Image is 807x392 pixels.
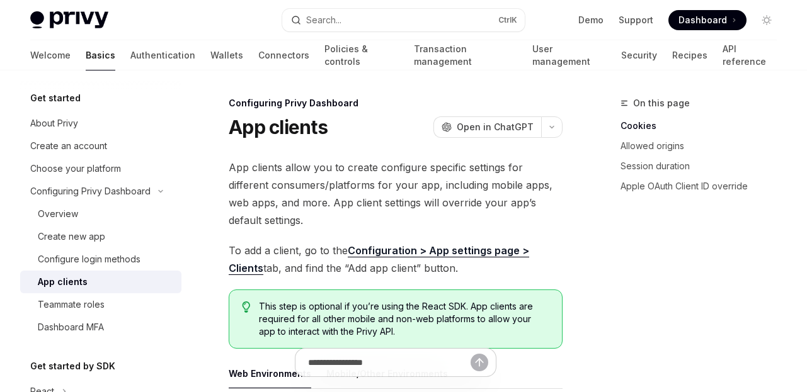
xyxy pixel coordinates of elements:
[20,135,181,157] a: Create an account
[678,14,727,26] span: Dashboard
[471,354,488,371] button: Send message
[259,300,549,338] span: This step is optional if you’re using the React SDK. App clients are required for all other mobil...
[532,40,605,70] a: User management
[38,274,88,289] div: App clients
[30,138,107,154] div: Create an account
[242,301,251,313] svg: Tip
[30,40,71,70] a: Welcome
[229,116,328,138] h1: App clients
[306,13,341,28] div: Search...
[229,97,563,109] div: Configuring Privy Dashboard
[38,320,104,335] div: Dashboard MFA
[457,121,534,133] span: Open in ChatGPT
[578,14,604,26] a: Demo
[38,229,105,244] div: Create new app
[20,248,181,271] a: Configure login methods
[619,14,653,26] a: Support
[324,40,399,70] a: Policies & controls
[621,40,657,70] a: Security
[498,15,517,25] span: Ctrl K
[282,9,524,31] button: Search...CtrlK
[633,96,690,111] span: On this page
[38,206,78,221] div: Overview
[130,40,195,70] a: Authentication
[20,112,181,135] a: About Privy
[30,11,108,29] img: light logo
[433,116,541,138] button: Open in ChatGPT
[20,157,181,180] a: Choose your platform
[38,252,140,267] div: Configure login methods
[621,116,787,136] a: Cookies
[414,40,517,70] a: Transaction management
[621,136,787,156] a: Allowed origins
[668,10,747,30] a: Dashboard
[30,184,151,199] div: Configuring Privy Dashboard
[30,161,121,176] div: Choose your platform
[621,176,787,196] a: Apple OAuth Client ID override
[20,225,181,248] a: Create new app
[20,316,181,339] a: Dashboard MFA
[672,40,707,70] a: Recipes
[229,159,563,229] span: App clients allow you to create configure specific settings for different consumers/platforms for...
[86,40,115,70] a: Basics
[38,297,105,312] div: Teammate roles
[258,40,309,70] a: Connectors
[20,293,181,316] a: Teammate roles
[30,91,81,106] h5: Get started
[210,40,243,70] a: Wallets
[20,203,181,225] a: Overview
[229,242,563,277] span: To add a client, go to the tab, and find the “Add app client” button.
[757,10,777,30] button: Toggle dark mode
[30,116,78,131] div: About Privy
[229,244,529,275] a: Configuration > App settings page > Clients
[20,271,181,293] a: App clients
[723,40,777,70] a: API reference
[30,359,115,374] h5: Get started by SDK
[621,156,787,176] a: Session duration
